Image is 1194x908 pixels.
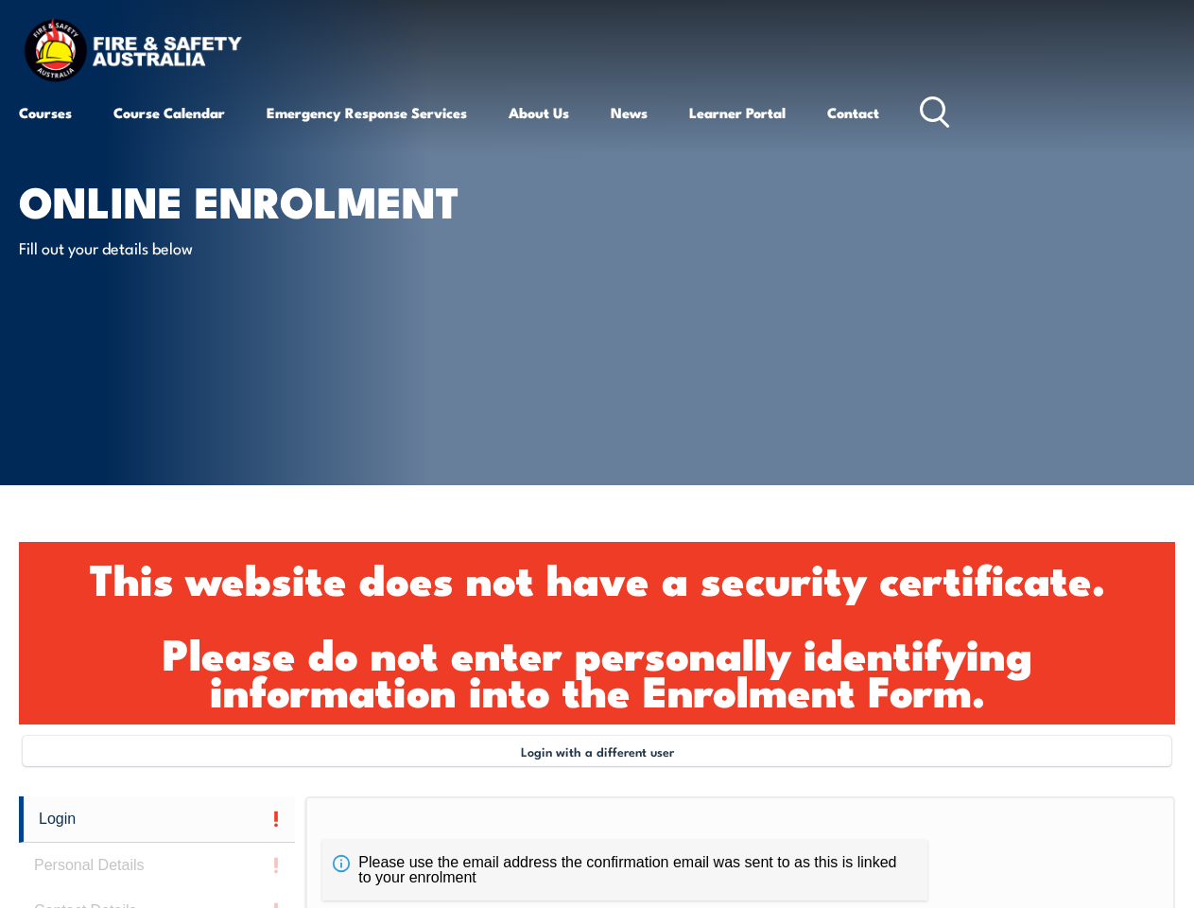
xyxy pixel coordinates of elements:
[113,90,225,135] a: Course Calendar
[322,840,927,900] div: Please use the email address the confirmation email was sent to as this is linked to your enrolment
[36,634,1158,707] h1: Please do not enter personally identifying information into the Enrolment Form.
[19,90,72,135] a: Courses
[19,236,364,258] p: Fill out your details below
[509,90,569,135] a: About Us
[521,743,674,759] span: Login with a different user
[19,796,295,843] a: Login
[36,559,1158,596] h1: This website does not have a security certificate.
[267,90,467,135] a: Emergency Response Services
[689,90,786,135] a: Learner Portal
[827,90,879,135] a: Contact
[611,90,648,135] a: News
[19,182,486,218] h1: Online Enrolment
